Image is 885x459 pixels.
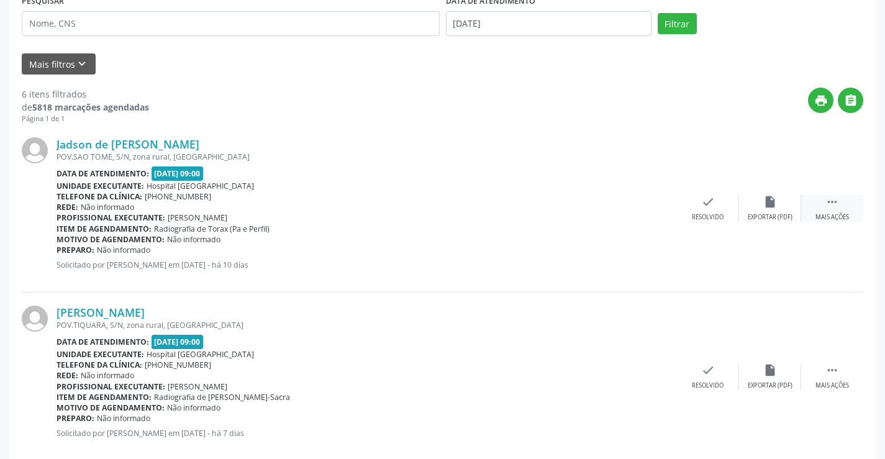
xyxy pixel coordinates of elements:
p: Solicitado por [PERSON_NAME] em [DATE] - há 7 dias [57,428,677,439]
i: keyboard_arrow_down [75,57,89,71]
b: Data de atendimento: [57,337,149,347]
b: Profissional executante: [57,212,165,223]
b: Rede: [57,202,78,212]
span: [PHONE_NUMBER] [145,191,211,202]
div: POV.TIQUARA, S/N, zona rural, [GEOGRAPHIC_DATA] [57,320,677,330]
div: Resolvido [692,213,724,222]
span: Hospital [GEOGRAPHIC_DATA] [147,181,254,191]
button:  [838,88,863,113]
input: Selecione um intervalo [446,11,651,36]
button: print [808,88,833,113]
i: print [814,94,828,107]
span: Não informado [97,245,150,255]
i: insert_drive_file [763,363,777,377]
span: [PERSON_NAME] [168,212,227,223]
b: Motivo de agendamento: [57,402,165,413]
div: de [22,101,149,114]
b: Unidade executante: [57,181,144,191]
a: [PERSON_NAME] [57,306,145,319]
i: check [701,195,715,209]
div: Mais ações [815,381,849,390]
span: Não informado [81,370,134,381]
span: [DATE] 09:00 [152,335,204,349]
img: img [22,306,48,332]
b: Preparo: [57,413,94,424]
b: Profissional executante: [57,381,165,392]
span: [PHONE_NUMBER] [145,360,211,370]
span: Radiografia de Torax (Pa e Perfil) [154,224,270,234]
b: Preparo: [57,245,94,255]
b: Telefone da clínica: [57,191,142,202]
div: POV.SAO TOME, S/N, zona rural, [GEOGRAPHIC_DATA] [57,152,677,162]
b: Rede: [57,370,78,381]
i:  [825,363,839,377]
i: insert_drive_file [763,195,777,209]
span: Radiografia de [PERSON_NAME]-Sacra [154,392,290,402]
b: Telefone da clínica: [57,360,142,370]
i: check [701,363,715,377]
div: 6 itens filtrados [22,88,149,101]
span: [PERSON_NAME] [168,381,227,392]
a: Jadson de [PERSON_NAME] [57,137,199,151]
strong: 5818 marcações agendadas [32,101,149,113]
input: Nome, CNS [22,11,440,36]
span: Não informado [97,413,150,424]
span: Não informado [167,234,220,245]
b: Unidade executante: [57,349,144,360]
button: Mais filtroskeyboard_arrow_down [22,53,96,75]
i:  [825,195,839,209]
div: Resolvido [692,381,724,390]
b: Item de agendamento: [57,224,152,234]
button: Filtrar [658,13,697,34]
span: Não informado [81,202,134,212]
img: img [22,137,48,163]
span: [DATE] 09:00 [152,166,204,181]
i:  [844,94,858,107]
p: Solicitado por [PERSON_NAME] em [DATE] - há 10 dias [57,260,677,270]
div: Página 1 de 1 [22,114,149,124]
b: Motivo de agendamento: [57,234,165,245]
div: Exportar (PDF) [748,213,792,222]
span: Hospital [GEOGRAPHIC_DATA] [147,349,254,360]
b: Item de agendamento: [57,392,152,402]
div: Mais ações [815,213,849,222]
div: Exportar (PDF) [748,381,792,390]
b: Data de atendimento: [57,168,149,179]
span: Não informado [167,402,220,413]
